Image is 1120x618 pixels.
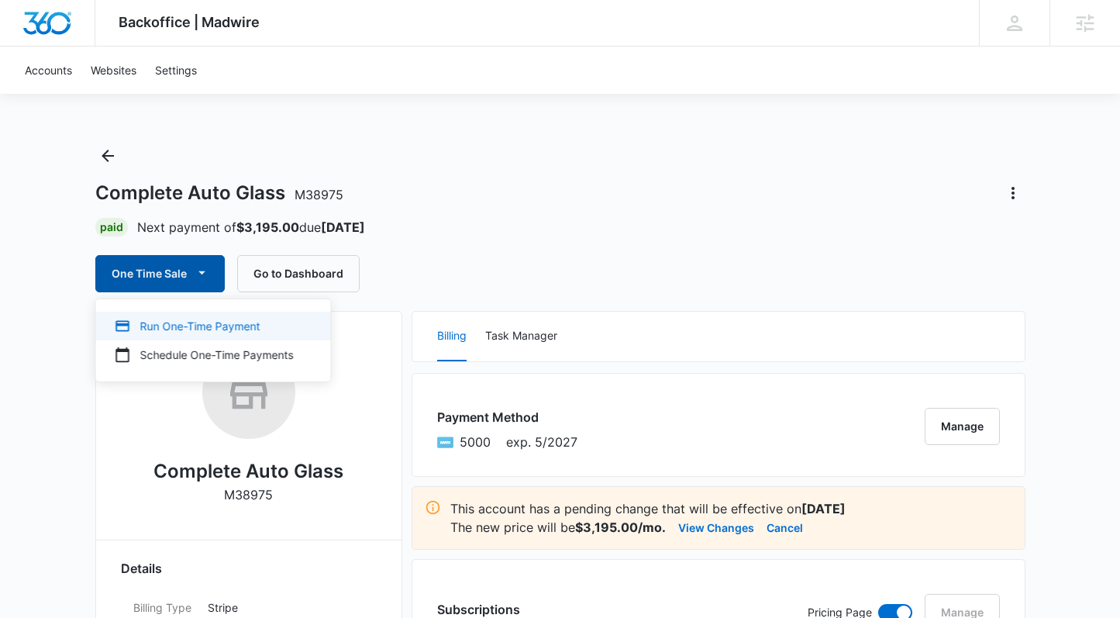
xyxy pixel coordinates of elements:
[146,47,206,94] a: Settings
[115,347,294,363] div: Schedule One-Time Payments
[81,47,146,94] a: Websites
[96,340,331,369] button: Schedule One-Time Payments
[96,312,331,340] button: Run One-Time Payment
[115,318,294,334] div: Run One-Time Payment
[119,14,260,30] span: Backoffice | Madwire
[16,47,81,94] a: Accounts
